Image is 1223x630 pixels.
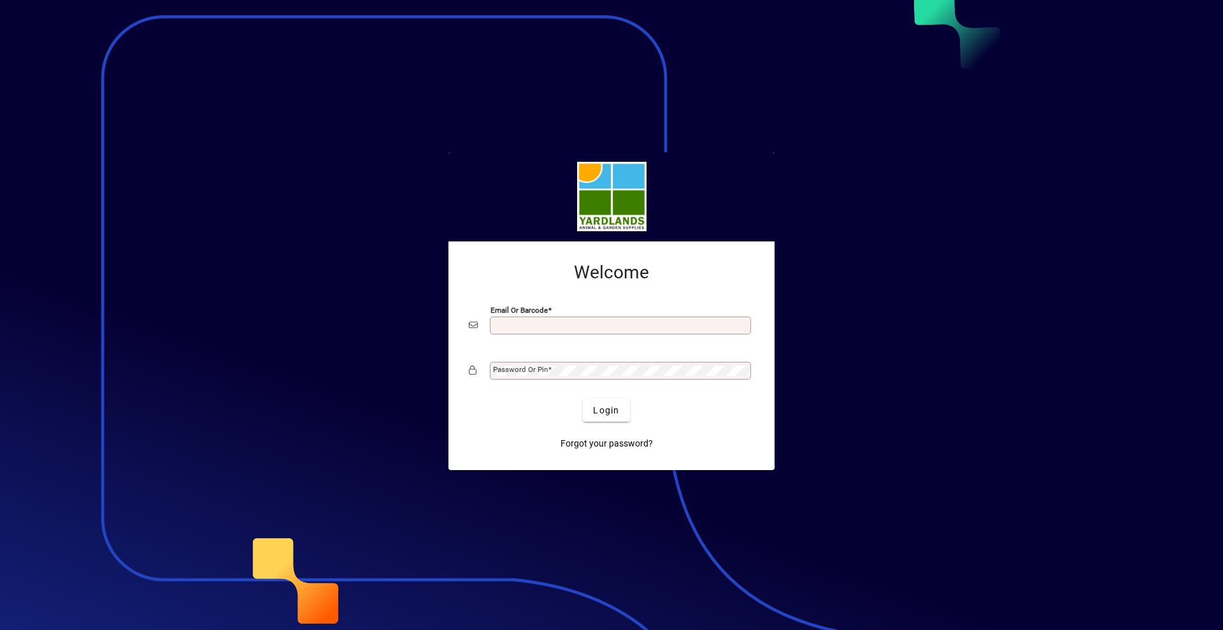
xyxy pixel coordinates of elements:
[583,399,629,422] button: Login
[469,262,754,283] h2: Welcome
[493,365,548,374] mat-label: Password or Pin
[561,437,653,450] span: Forgot your password?
[555,432,658,455] a: Forgot your password?
[490,306,548,315] mat-label: Email or Barcode
[593,404,619,417] span: Login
